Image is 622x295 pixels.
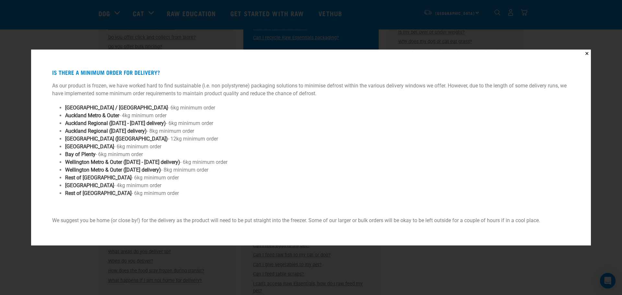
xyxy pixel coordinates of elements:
[65,175,132,181] strong: Rest of [GEOGRAPHIC_DATA]
[65,167,161,173] strong: Wellington Metro & Outer ([DATE] delivery)
[65,105,168,111] strong: [GEOGRAPHIC_DATA] / [GEOGRAPHIC_DATA]
[52,69,570,76] h4: Is there a minimum order for delivery?
[65,128,147,134] strong: Auckland Regional ([DATE] delivery)
[65,104,557,112] li: - 6kg minimum order
[65,158,557,166] li: - 6kg minimum order
[65,151,96,157] strong: Bay of Plenty
[65,112,119,119] strong: Auckland Metro & Outer
[65,190,132,196] strong: Rest of [GEOGRAPHIC_DATA]
[65,182,114,188] strong: [GEOGRAPHIC_DATA]
[65,159,180,165] strong: Wellington Metro & Outer ([DATE] - [DATE] delivery)
[65,174,557,182] li: - 6kg minimum order
[52,217,570,224] p: We suggest you be home (or close by!) for the delivery as the product will need to be put straigh...
[65,135,557,143] li: - 12kg minimum order
[65,182,557,189] li: - 4kg minimum order
[65,166,557,174] li: - 8kg minimum order
[65,127,557,135] li: - 8kg minimum order
[65,112,557,119] li: - 4kg minimum order
[65,143,114,150] strong: [GEOGRAPHIC_DATA]
[65,119,557,127] li: - 6kg minimum order
[65,143,557,151] li: - 6kg minimum order
[65,189,557,197] li: - 6kg minimum order
[65,120,166,126] strong: Auckland Regional ([DATE] - [DATE] delivery)
[52,82,570,97] p: As our product is frozen, we have worked hard to find sustainable (i.e. non polystyrene) packagin...
[65,151,557,158] li: - 6kg minimum order
[583,50,591,58] button: Close
[65,136,168,142] strong: [GEOGRAPHIC_DATA] ([GEOGRAPHIC_DATA])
